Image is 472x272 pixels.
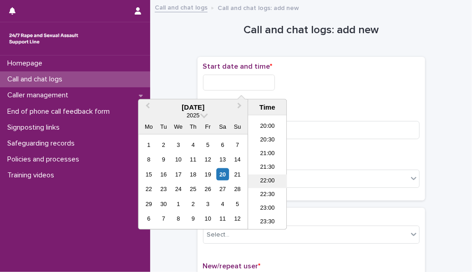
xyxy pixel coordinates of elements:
div: Choose Monday, 8 September 2025 [142,153,155,166]
div: Choose Sunday, 7 September 2025 [231,139,244,151]
div: Choose Saturday, 13 September 2025 [217,153,229,166]
div: Choose Tuesday, 9 September 2025 [157,153,170,166]
div: Choose Thursday, 11 September 2025 [187,153,199,166]
div: Choose Friday, 3 October 2025 [202,198,214,210]
div: Choose Tuesday, 16 September 2025 [157,168,170,181]
div: Choose Tuesday, 23 September 2025 [157,183,170,195]
p: Policies and processes [4,155,86,164]
div: Choose Wednesday, 24 September 2025 [172,183,184,195]
div: Th [187,121,199,133]
div: Choose Friday, 19 September 2025 [202,168,214,181]
div: Choose Monday, 1 September 2025 [142,139,155,151]
div: Choose Wednesday, 1 October 2025 [172,198,184,210]
div: Choose Friday, 26 September 2025 [202,183,214,195]
span: 2025 [187,112,199,119]
p: Safeguarding records [4,139,82,148]
button: Next Month [233,101,248,115]
div: Su [231,121,244,133]
li: 23:00 [248,202,287,216]
div: Choose Monday, 29 September 2025 [142,198,155,210]
p: End of phone call feedback form [4,107,117,116]
div: Choose Monday, 15 September 2025 [142,168,155,181]
div: Choose Wednesday, 3 September 2025 [172,139,184,151]
p: Call and chat logs: add new [218,2,299,12]
li: 20:00 [248,120,287,134]
p: Caller management [4,91,76,100]
div: month 2025-09 [142,137,245,226]
div: Choose Sunday, 21 September 2025 [231,168,244,181]
div: [DATE] [138,103,248,111]
div: Choose Friday, 12 September 2025 [202,153,214,166]
div: Choose Tuesday, 2 September 2025 [157,139,170,151]
li: 21:00 [248,147,287,161]
p: Signposting links [4,123,67,132]
div: Choose Saturday, 27 September 2025 [217,183,229,195]
div: Fr [202,121,214,133]
span: New/repeat user [203,262,261,270]
div: Choose Thursday, 9 October 2025 [187,212,199,225]
img: rhQMoQhaT3yELyF149Cw [7,30,80,48]
div: Choose Thursday, 2 October 2025 [187,198,199,210]
div: Choose Friday, 10 October 2025 [202,212,214,225]
li: 23:30 [248,216,287,229]
div: Choose Wednesday, 10 September 2025 [172,153,184,166]
a: Call and chat logs [155,2,208,12]
div: Choose Saturday, 6 September 2025 [217,139,229,151]
div: Choose Thursday, 25 September 2025 [187,183,199,195]
div: Choose Tuesday, 7 October 2025 [157,212,170,225]
div: Choose Wednesday, 17 September 2025 [172,168,184,181]
div: Choose Sunday, 5 October 2025 [231,198,244,210]
div: Mo [142,121,155,133]
div: Choose Sunday, 14 September 2025 [231,153,244,166]
p: Call and chat logs [4,75,70,84]
div: Sa [217,121,229,133]
div: Choose Sunday, 28 September 2025 [231,183,244,195]
div: We [172,121,184,133]
div: Choose Saturday, 4 October 2025 [217,198,229,210]
li: 22:30 [248,188,287,202]
div: Time [250,103,284,111]
li: 22:00 [248,175,287,188]
p: Homepage [4,59,50,68]
div: Choose Thursday, 4 September 2025 [187,139,199,151]
div: Select... [207,230,230,240]
p: Training videos [4,171,61,180]
div: Choose Saturday, 20 September 2025 [217,168,229,181]
div: Choose Wednesday, 8 October 2025 [172,212,184,225]
div: Choose Monday, 6 October 2025 [142,212,155,225]
div: Choose Thursday, 18 September 2025 [187,168,199,181]
div: Choose Tuesday, 30 September 2025 [157,198,170,210]
span: Start date and time [203,63,273,70]
li: 21:30 [248,161,287,175]
div: Choose Sunday, 12 October 2025 [231,212,244,225]
div: Choose Saturday, 11 October 2025 [217,212,229,225]
div: Choose Friday, 5 September 2025 [202,139,214,151]
h1: Call and chat logs: add new [198,24,425,37]
li: 20:30 [248,134,287,147]
div: Tu [157,121,170,133]
div: Choose Monday, 22 September 2025 [142,183,155,195]
button: Previous Month [139,101,154,115]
